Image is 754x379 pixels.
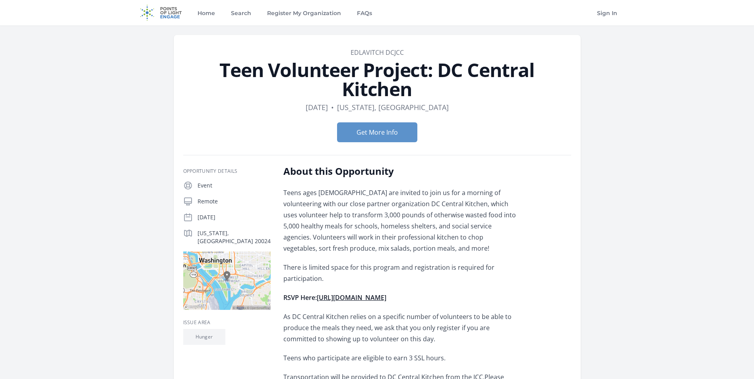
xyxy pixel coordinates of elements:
img: Map [183,251,271,310]
dd: [US_STATE], [GEOGRAPHIC_DATA] [337,102,449,113]
a: Edlavitch DCJCC [351,48,404,57]
strong: RSVP Here: [283,293,317,302]
h3: Opportunity Details [183,168,271,174]
button: Get More Info [337,122,417,142]
a: [URL][DOMAIN_NAME] [317,293,386,302]
p: As DC Central Kitchen relies on a specific number of volunteers to be able to produce the meals t... [283,311,516,344]
p: Remote [198,197,271,205]
div: • [331,102,334,113]
h2: About this Opportunity [283,165,516,178]
p: [DATE] [198,213,271,221]
p: Teens who participate are eligible to earn 3 SSL hours. [283,352,516,364]
p: Teens ages [DEMOGRAPHIC_DATA] are invited to join us for a morning of volunteering with our close... [283,187,516,254]
h3: Issue area [183,319,271,326]
p: There is limited space for this program and registration is required for participation. [283,262,516,284]
p: Event [198,182,271,189]
dd: [DATE] [306,102,328,113]
li: Hunger [183,329,225,345]
h1: Teen Volunteer Project: DC Central Kitchen [183,60,571,99]
p: [US_STATE], [GEOGRAPHIC_DATA] 20024 [198,229,271,245]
